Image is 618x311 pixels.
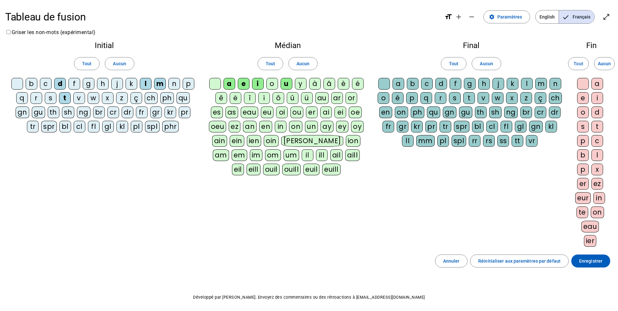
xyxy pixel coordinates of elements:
div: û [287,92,298,104]
div: r [435,92,446,104]
span: Aucun [297,60,309,68]
div: î [244,92,256,104]
label: Griser les non-mots (expérimental) [5,29,96,35]
div: th [48,106,59,118]
div: p [577,135,589,147]
mat-button-toggle-group: Language selection [535,10,595,24]
div: ez [591,178,603,190]
div: ph [160,92,174,104]
div: kr [411,121,423,132]
div: er [306,106,318,118]
button: Réinitialiser aux paramètres par défaut [470,255,569,267]
div: ç [130,92,142,104]
div: ou [290,106,303,118]
div: eur [575,192,591,204]
div: ai [320,106,332,118]
div: n [168,78,180,90]
button: Diminuer la taille de la police [465,10,478,23]
mat-icon: open_in_full [602,13,610,21]
div: ain [212,135,227,147]
div: gn [443,106,456,118]
mat-icon: settings [489,14,495,20]
div: em [232,149,247,161]
div: r [30,92,42,104]
div: gu [459,106,472,118]
div: g [464,78,476,90]
div: en [259,121,272,132]
div: gr [150,106,162,118]
h2: Fin [575,42,608,49]
div: ay [321,121,333,132]
div: c [591,135,603,147]
div: m [535,78,547,90]
div: w [88,92,99,104]
div: x [102,92,114,104]
mat-icon: add [455,13,463,21]
div: ü [301,92,313,104]
div: tr [27,121,39,132]
div: dr [122,106,133,118]
div: c [421,78,433,90]
div: spr [454,121,469,132]
h1: Tableau de fusion [5,6,439,27]
div: gr [397,121,408,132]
div: oin [264,135,279,147]
div: br [520,106,532,118]
div: pr [425,121,437,132]
div: ë [230,92,241,104]
span: Français [559,10,594,23]
input: Griser les non-mots (expérimental) [6,30,11,34]
button: Tout [74,57,100,70]
button: Tout [568,57,589,70]
div: k [126,78,137,90]
div: k [507,78,518,90]
span: Aucun [113,60,126,68]
div: sh [62,106,74,118]
div: pl [437,135,449,147]
div: b [577,149,589,161]
div: im [250,149,262,161]
div: or [345,92,357,104]
span: Tout [82,60,91,68]
div: es [211,106,223,118]
div: gn [529,121,543,132]
div: euil [303,164,320,175]
div: ll [402,135,414,147]
div: cl [486,121,498,132]
div: on [289,121,302,132]
div: ng [77,106,91,118]
div: s [577,121,589,132]
div: u [281,78,292,90]
div: p [183,78,194,90]
div: sh [489,106,502,118]
div: on [395,106,408,118]
div: spl [452,135,467,147]
div: spr [41,121,57,132]
div: x [506,92,518,104]
div: oe [349,106,362,118]
div: o [577,106,589,118]
div: cr [107,106,119,118]
div: fl [88,121,100,132]
div: eu [261,106,273,118]
div: a [591,78,603,90]
div: ill [316,149,328,161]
span: Annuler [443,257,460,265]
button: Tout [441,57,467,70]
div: ng [504,106,518,118]
div: rs [483,135,495,147]
div: o [266,78,278,90]
div: m [154,78,166,90]
span: Réinitialiser aux paramètres par défaut [478,257,561,265]
div: oy [351,121,364,132]
div: z [520,92,532,104]
div: um [284,149,299,161]
div: è [338,78,349,90]
button: Aucun [288,57,318,70]
div: q [16,92,28,104]
div: aill [345,149,360,161]
div: un [305,121,318,132]
h2: Médian [208,42,367,49]
div: d [591,106,603,118]
div: er [577,178,589,190]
